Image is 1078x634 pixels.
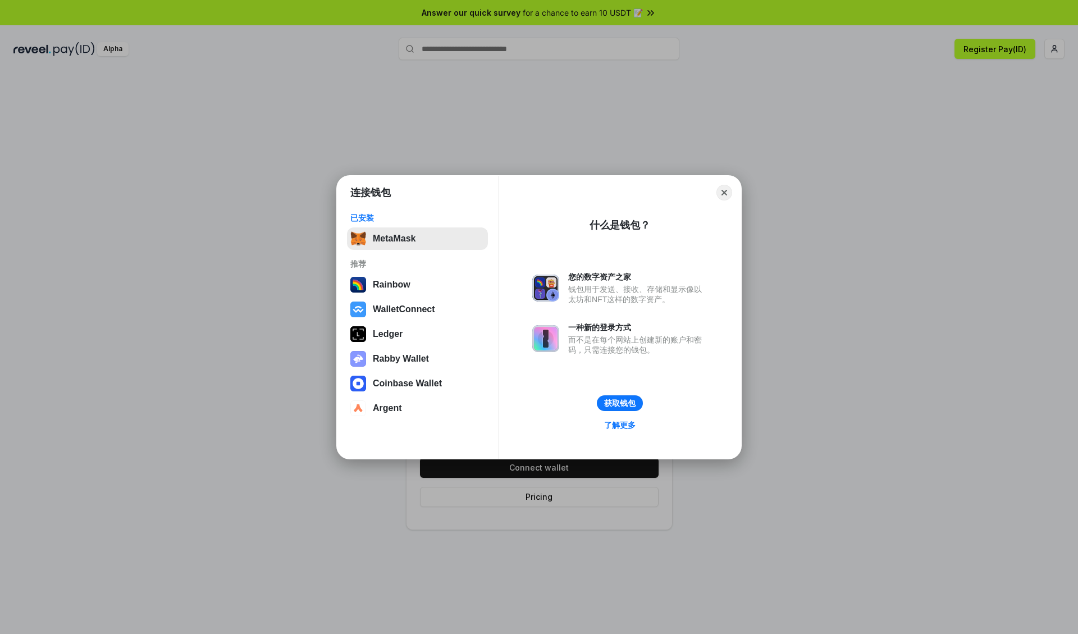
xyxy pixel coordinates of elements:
[590,218,650,232] div: 什么是钱包？
[568,322,707,332] div: 一种新的登录方式
[373,378,442,389] div: Coinbase Wallet
[347,227,488,250] button: MetaMask
[373,329,403,339] div: Ledger
[347,397,488,419] button: Argent
[350,376,366,391] img: svg+xml,%3Csvg%20width%3D%2228%22%20height%3D%2228%22%20viewBox%3D%220%200%2028%2028%22%20fill%3D...
[350,351,366,367] img: svg+xml,%3Csvg%20xmlns%3D%22http%3A%2F%2Fwww.w3.org%2F2000%2Fsvg%22%20fill%3D%22none%22%20viewBox...
[350,400,366,416] img: svg+xml,%3Csvg%20width%3D%2228%22%20height%3D%2228%22%20viewBox%3D%220%200%2028%2028%22%20fill%3D...
[597,418,642,432] a: 了解更多
[532,275,559,302] img: svg+xml,%3Csvg%20xmlns%3D%22http%3A%2F%2Fwww.w3.org%2F2000%2Fsvg%22%20fill%3D%22none%22%20viewBox...
[350,231,366,247] img: svg+xml,%3Csvg%20fill%3D%22none%22%20height%3D%2233%22%20viewBox%3D%220%200%2035%2033%22%20width%...
[350,213,485,223] div: 已安装
[347,323,488,345] button: Ledger
[716,185,732,200] button: Close
[568,284,707,304] div: 钱包用于发送、接收、存储和显示像以太坊和NFT这样的数字资产。
[532,325,559,352] img: svg+xml,%3Csvg%20xmlns%3D%22http%3A%2F%2Fwww.w3.org%2F2000%2Fsvg%22%20fill%3D%22none%22%20viewBox...
[373,403,402,413] div: Argent
[373,304,435,314] div: WalletConnect
[347,298,488,321] button: WalletConnect
[373,234,415,244] div: MetaMask
[568,272,707,282] div: 您的数字资产之家
[350,326,366,342] img: svg+xml,%3Csvg%20xmlns%3D%22http%3A%2F%2Fwww.w3.org%2F2000%2Fsvg%22%20width%3D%2228%22%20height%3...
[350,302,366,317] img: svg+xml,%3Csvg%20width%3D%2228%22%20height%3D%2228%22%20viewBox%3D%220%200%2028%2028%22%20fill%3D...
[604,420,636,430] div: 了解更多
[597,395,643,411] button: 获取钱包
[604,398,636,408] div: 获取钱包
[350,259,485,269] div: 推荐
[347,348,488,370] button: Rabby Wallet
[373,280,410,290] div: Rainbow
[350,277,366,293] img: svg+xml,%3Csvg%20width%3D%22120%22%20height%3D%22120%22%20viewBox%3D%220%200%20120%20120%22%20fil...
[568,335,707,355] div: 而不是在每个网站上创建新的账户和密码，只需连接您的钱包。
[373,354,429,364] div: Rabby Wallet
[347,273,488,296] button: Rainbow
[347,372,488,395] button: Coinbase Wallet
[350,186,391,199] h1: 连接钱包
